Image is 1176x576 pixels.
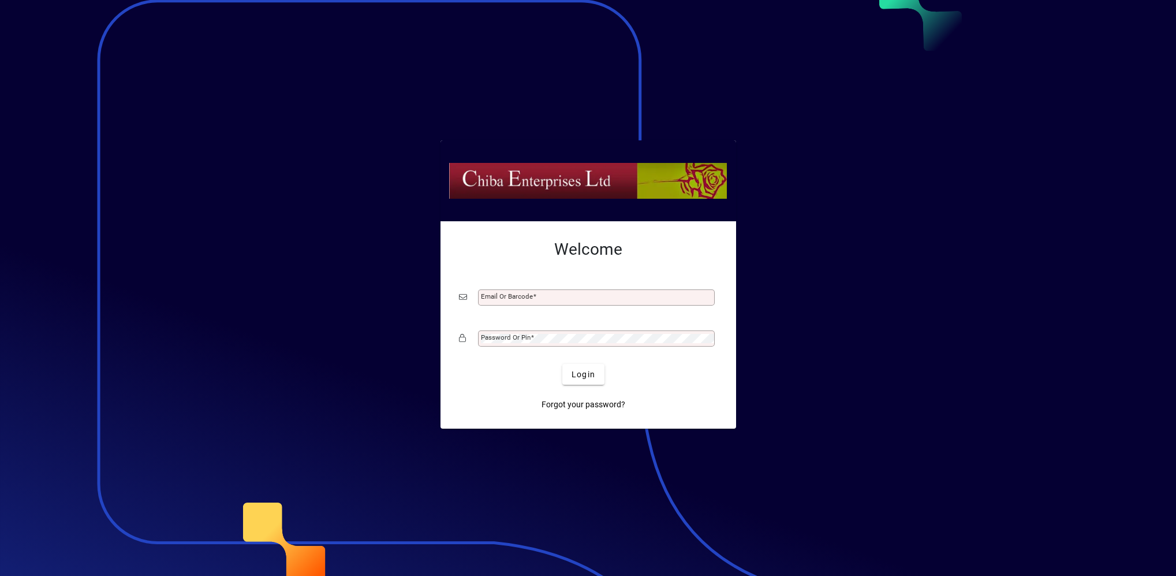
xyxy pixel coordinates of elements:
span: Login [572,369,595,381]
mat-label: Password or Pin [481,333,531,341]
mat-label: Email or Barcode [481,292,533,300]
span: Forgot your password? [542,399,625,411]
a: Forgot your password? [537,394,630,415]
button: Login [562,364,604,385]
h2: Welcome [459,240,718,259]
